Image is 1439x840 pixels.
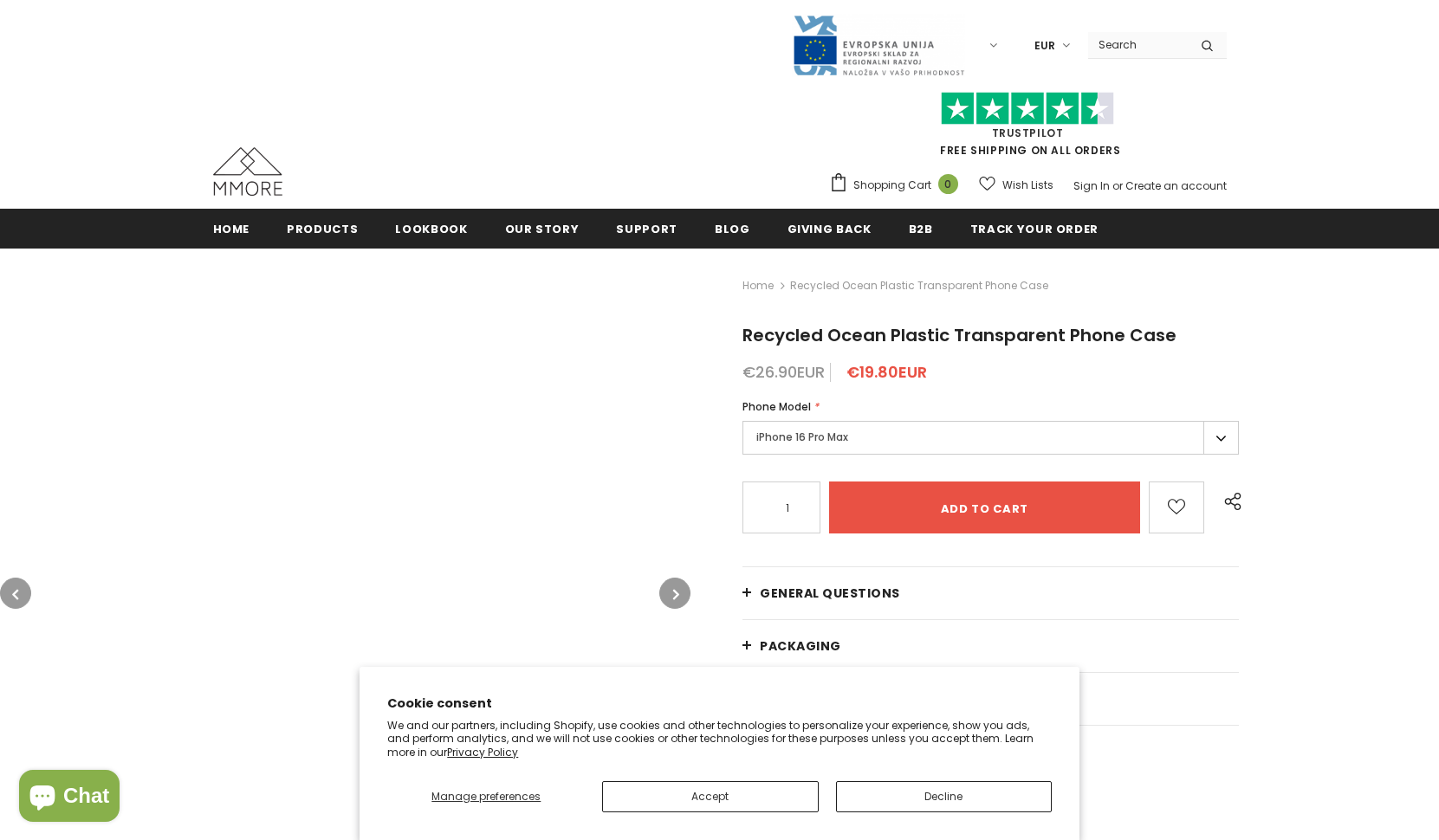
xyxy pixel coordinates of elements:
span: Recycled Ocean Plastic Transparent Phone Case [790,275,1048,296]
h2: Cookie consent [387,695,1052,713]
span: €26.90EUR [742,361,825,383]
span: Shopping Cart [853,177,931,194]
span: Blog [715,221,750,237]
img: Trust Pilot Stars [941,92,1114,126]
a: support [616,209,677,248]
a: Create an account [1125,178,1227,193]
p: We and our partners, including Shopify, use cookies and other technologies to personalize your ex... [387,719,1052,759]
span: support [616,221,677,237]
span: Phone Model [742,399,811,414]
span: General Questions [760,585,900,602]
span: Giving back [788,221,872,237]
span: Lookbook [395,221,467,237]
a: Home [742,275,774,296]
a: Products [287,209,358,248]
span: Products [287,221,358,237]
input: Add to cart [829,481,1139,533]
img: Javni Razpis [792,14,965,77]
span: Manage preferences [431,789,541,804]
a: B2B [909,209,933,248]
button: Accept [602,781,818,812]
span: Wish Lists [1002,177,1053,194]
span: Track your order [970,221,1099,237]
span: Our Story [505,221,580,237]
a: Lookbook [395,209,467,248]
label: iPhone 16 Pro Max [742,421,1239,455]
a: Blog [715,209,750,248]
a: General Questions [742,567,1239,619]
a: Wish Lists [979,170,1053,200]
a: PACKAGING [742,620,1239,672]
a: Giving back [788,209,872,248]
span: EUR [1034,37,1055,55]
span: PACKAGING [760,637,841,655]
span: B2B [909,221,933,237]
span: Recycled Ocean Plastic Transparent Phone Case [742,323,1176,347]
button: Decline [836,781,1052,812]
input: Search Site [1088,32,1188,57]
a: Sign In [1073,178,1110,193]
span: 0 [938,174,958,194]
button: Manage preferences [387,781,585,812]
img: MMORE Cases [213,147,282,196]
a: Home [213,209,250,248]
a: Trustpilot [992,126,1064,140]
a: Privacy Policy [447,745,518,759]
a: Shopping Cart 0 [829,172,967,198]
inbox-online-store-chat: Shopify online store chat [14,770,125,826]
span: or [1112,178,1123,193]
a: Our Story [505,209,580,248]
a: Track your order [970,209,1099,248]
a: Javni Razpis [792,37,965,52]
span: €19.80EUR [846,361,927,383]
span: Home [213,221,250,237]
span: FREE SHIPPING ON ALL ORDERS [829,100,1227,158]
